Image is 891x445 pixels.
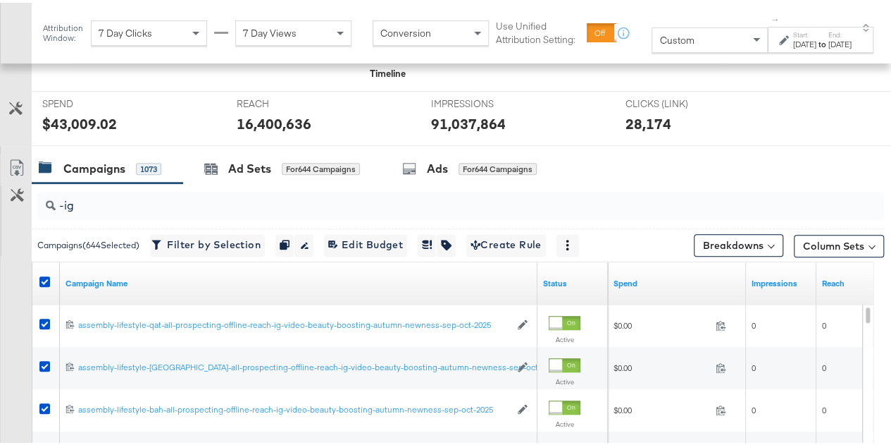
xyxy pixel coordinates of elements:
span: 0 [752,402,756,413]
button: Create Rule [466,231,546,254]
span: $0.00 [613,402,710,413]
label: Start: [793,28,816,37]
span: Filter by Selection [154,233,261,251]
div: [DATE] [793,36,816,47]
input: Search Campaigns by Name, ID or Objective [56,183,810,211]
div: [DATE] [828,36,852,47]
div: for 644 Campaigns [282,160,360,173]
span: Edit Budget [328,233,403,251]
a: assembly-lifestyle-qat-all-prospecting-offline-reach-ig-video-beauty-boosting-autumn-newness-sep-... [78,317,510,329]
div: 91,037,864 [431,111,506,131]
div: 28,174 [625,111,671,131]
label: Active [549,417,580,426]
a: Shows the current state of your Ad Campaign. [543,275,602,286]
div: Attribution Window: [42,20,84,40]
span: 0 [822,402,826,413]
span: IMPRESSIONS [431,95,537,108]
button: Column Sets [794,232,884,255]
div: $43,009.02 [42,111,117,131]
a: The total amount spent to date. [613,275,740,286]
div: 16,400,636 [237,111,311,131]
div: Ad Sets [228,158,271,174]
label: Active [549,374,580,384]
div: Ads [427,158,448,174]
div: Campaigns ( 644 Selected) [37,236,139,249]
a: assembly-lifestyle-bah-all-prospecting-offline-reach-ig-video-beauty-boosting-autumn-newness-sep-... [78,401,510,413]
span: REACH [237,95,342,108]
span: $0.00 [613,360,710,370]
span: 0 [752,317,756,328]
label: End: [828,28,852,37]
a: Your campaign name. [66,275,532,286]
span: Custom [659,31,694,44]
button: Breakdowns [694,231,783,254]
span: 7 Day Views [243,24,297,37]
span: ↑ [769,15,783,20]
div: Timeline [370,64,406,78]
strong: to [816,36,828,47]
span: SPEND [42,95,148,108]
span: CLICKS (LINK) [625,95,730,108]
label: Use Unified Attribution Setting: [496,17,581,43]
span: Create Rule [471,233,542,251]
div: for 644 Campaigns [459,160,537,173]
div: Campaigns [63,158,125,174]
a: The number of people your ad was served to. [822,275,881,286]
div: 1073 [136,160,161,173]
a: The number of times your ad was served. On mobile apps an ad is counted as served the first time ... [752,275,811,286]
div: assembly-lifestyle-bah-all-prospecting-offline-reach-ig-video-beauty-boosting-autumn-newness-sep-... [78,401,510,413]
span: Conversion [380,24,431,37]
a: assembly-lifestyle-[GEOGRAPHIC_DATA]-all-prospecting-offline-reach-ig-video-beauty-boosting-autum... [78,359,510,371]
button: Filter by Selection [150,231,265,254]
span: 0 [822,360,826,370]
button: Edit Budget [324,231,407,254]
div: assembly-lifestyle-[GEOGRAPHIC_DATA]-all-prospecting-offline-reach-ig-video-beauty-boosting-autum... [78,359,510,370]
span: 0 [822,317,826,328]
span: $0.00 [613,317,710,328]
label: Active [549,332,580,341]
span: 0 [752,360,756,370]
span: 7 Day Clicks [99,24,152,37]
